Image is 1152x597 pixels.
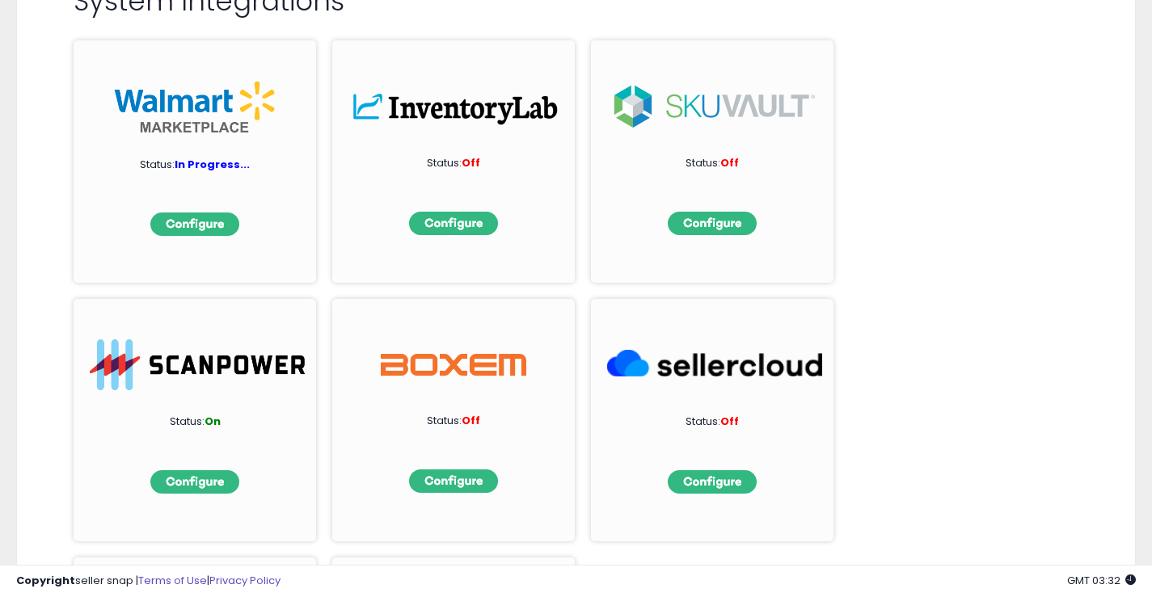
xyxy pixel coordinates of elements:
[631,156,793,171] p: Status:
[205,414,221,429] span: On
[1067,573,1136,588] span: 2025-08-11 03:32 GMT
[150,470,239,494] img: configbtn.png
[607,81,822,132] img: sku.png
[150,212,239,236] img: configbtn.png
[373,156,534,171] p: Status:
[720,155,739,170] span: Off
[409,469,498,493] img: configbtn.png
[16,573,75,588] strong: Copyright
[90,339,305,390] img: ScanPower-logo.png
[381,339,526,390] img: Boxem Logo
[668,470,757,494] img: configbtn.png
[720,414,739,429] span: Off
[631,414,793,430] p: Status:
[607,339,822,390] img: SellerCloud_266x63.png
[175,157,250,172] span: In Progress...
[462,413,480,428] span: Off
[138,573,207,588] a: Terms of Use
[373,414,534,429] p: Status:
[114,81,276,133] img: walmart_int.png
[114,414,276,430] p: Status:
[16,574,281,589] div: seller snap | |
[114,158,276,173] p: Status:
[348,81,563,132] img: inv.png
[668,212,757,235] img: configbtn.png
[209,573,281,588] a: Privacy Policy
[462,155,480,170] span: Off
[409,212,498,235] img: configbtn.png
